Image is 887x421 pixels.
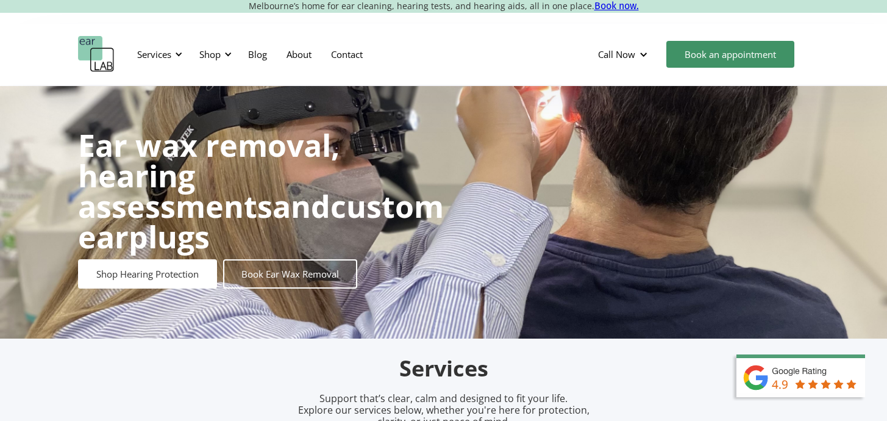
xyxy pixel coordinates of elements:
a: Shop Hearing Protection [78,259,217,289]
div: Shop [199,48,221,60]
strong: custom earplugs [78,185,444,257]
a: About [277,37,321,72]
a: home [78,36,115,73]
div: Services [137,48,171,60]
a: Contact [321,37,372,72]
div: Services [130,36,186,73]
h2: Services [157,354,730,383]
div: Call Now [598,48,635,60]
div: Call Now [588,36,660,73]
a: Blog [238,37,277,72]
strong: Ear wax removal, hearing assessments [78,124,340,227]
a: Book an appointment [666,41,794,68]
div: Shop [192,36,235,73]
h1: and [78,130,444,252]
a: Book Ear Wax Removal [223,259,357,289]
